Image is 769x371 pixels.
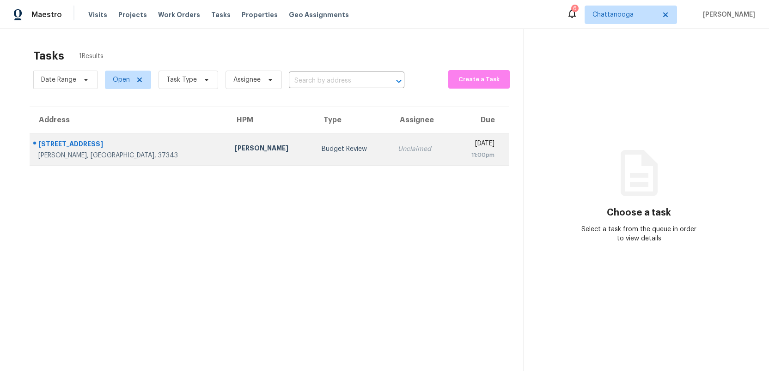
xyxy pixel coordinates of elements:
[314,107,391,133] th: Type
[592,10,656,19] span: Chattanooga
[38,139,220,151] div: [STREET_ADDRESS]
[453,74,505,85] span: Create a Task
[448,70,510,89] button: Create a Task
[289,10,349,19] span: Geo Assignments
[573,4,577,13] div: 6
[166,75,197,84] span: Task Type
[398,144,444,154] div: Unclaimed
[392,75,405,88] button: Open
[235,144,307,155] div: [PERSON_NAME]
[289,74,378,88] input: Search by address
[31,10,62,19] span: Maestro
[699,10,755,19] span: [PERSON_NAME]
[452,107,509,133] th: Due
[158,10,200,19] span: Work Orders
[391,107,452,133] th: Assignee
[227,107,314,133] th: HPM
[607,208,671,217] h3: Choose a task
[233,75,261,84] span: Assignee
[88,10,107,19] span: Visits
[38,151,220,160] div: [PERSON_NAME], [GEOGRAPHIC_DATA], 37343
[30,107,227,133] th: Address
[118,10,147,19] span: Projects
[33,51,64,60] h2: Tasks
[459,150,494,160] div: 11:00pm
[459,139,494,150] div: [DATE]
[41,75,76,84] span: Date Range
[211,12,231,18] span: Tasks
[79,52,104,61] span: 1 Results
[322,144,383,154] div: Budget Review
[242,10,278,19] span: Properties
[581,225,696,243] div: Select a task from the queue in order to view details
[113,75,130,84] span: Open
